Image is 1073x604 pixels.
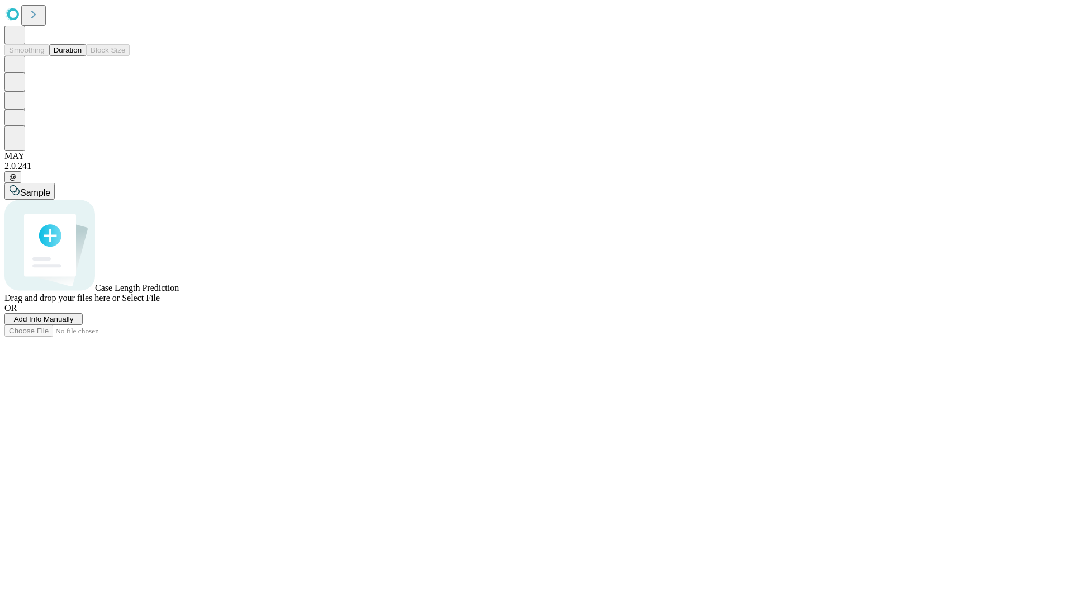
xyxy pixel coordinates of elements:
[4,293,120,303] span: Drag and drop your files here or
[4,44,49,56] button: Smoothing
[4,183,55,200] button: Sample
[4,313,83,325] button: Add Info Manually
[14,315,74,323] span: Add Info Manually
[49,44,86,56] button: Duration
[4,303,17,313] span: OR
[4,171,21,183] button: @
[20,188,50,197] span: Sample
[122,293,160,303] span: Select File
[86,44,130,56] button: Block Size
[9,173,17,181] span: @
[95,283,179,292] span: Case Length Prediction
[4,161,1069,171] div: 2.0.241
[4,151,1069,161] div: MAY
